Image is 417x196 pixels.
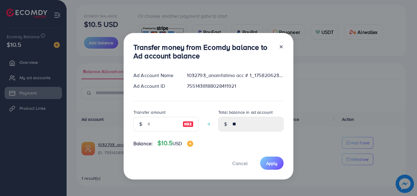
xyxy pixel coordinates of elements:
[225,157,255,170] button: Cancel
[158,139,193,147] h4: $10.5
[133,43,274,61] h3: Transfer money from Ecomdy balance to Ad account balance
[183,120,194,128] img: image
[187,141,193,147] img: image
[182,83,288,90] div: 7551438188028411921
[129,72,182,79] div: Ad Account Name
[133,140,153,147] span: Balance:
[182,72,288,79] div: 1032793_anamfatima acc # 1_1758206230258
[133,109,165,115] label: Transfer amount
[218,109,273,115] label: Total balance in ad account
[129,83,182,90] div: Ad Account ID
[260,157,284,170] button: Apply
[232,160,248,167] span: Cancel
[172,140,182,147] span: USD
[266,160,277,166] span: Apply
